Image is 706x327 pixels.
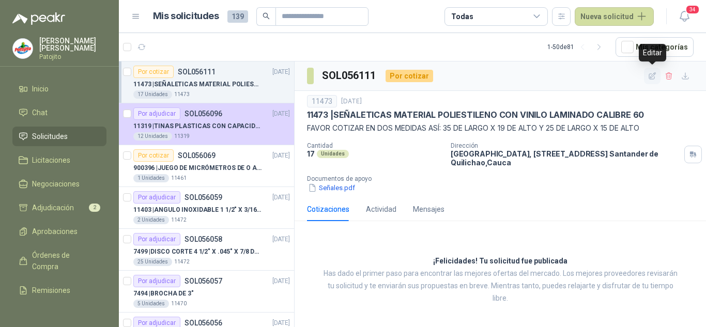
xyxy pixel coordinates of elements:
[133,149,174,162] div: Por cotizar
[119,229,294,271] a: Por adjudicarSOL056058[DATE] 7499 |DISCO CORTE 4 1/2" X .045" X 7/8 DEWALT25 Unidades11472
[32,131,68,142] span: Solicitudes
[32,250,97,272] span: Órdenes de Compra
[185,319,222,326] p: SOL056056
[272,235,290,244] p: [DATE]
[639,44,666,61] div: Editar
[119,271,294,313] a: Por adjudicarSOL056057[DATE] 7494 |BROCHA DE 3"5 Unidades11470
[89,204,100,212] span: 2
[272,109,290,119] p: [DATE]
[12,150,106,170] a: Licitaciones
[272,193,290,203] p: [DATE]
[685,5,700,14] span: 34
[547,39,607,55] div: 1 - 50 de 81
[307,182,356,193] button: Señales.pdf
[341,97,362,106] p: [DATE]
[174,90,190,99] p: 11473
[12,79,106,99] a: Inicio
[366,204,396,215] div: Actividad
[307,204,349,215] div: Cotizaciones
[153,9,219,24] h1: Mis solicitudes
[133,107,180,120] div: Por adjudicar
[307,175,702,182] p: Documentos de apoyo
[133,191,180,204] div: Por adjudicar
[12,198,106,217] a: Adjudicación2
[12,222,106,241] a: Aprobaciones
[322,68,377,84] h3: SOL056111
[32,107,48,118] span: Chat
[12,245,106,276] a: Órdenes de Compra
[307,122,694,134] p: FAVOR COTIZAR EN DOS MEDIDAS ASÍ: 35 DE LARGO X 19 DE ALTO Y 25 DE LARGO X 15 DE ALTO
[451,142,680,149] p: Dirección
[32,83,49,95] span: Inicio
[133,258,172,266] div: 25 Unidades
[174,132,190,141] p: 11319
[171,216,187,224] p: 11472
[133,247,262,257] p: 7499 | DISCO CORTE 4 1/2" X .045" X 7/8 DEWALT
[133,163,262,173] p: 900396 | JUEGO DE MICRÓMETROS DE O A 125MM
[575,7,654,26] button: Nueva solicitud
[13,39,33,58] img: Company Logo
[32,285,70,296] span: Remisiones
[39,37,106,52] p: [PERSON_NAME] [PERSON_NAME]
[675,7,694,26] button: 34
[171,300,187,308] p: 11470
[185,277,222,285] p: SOL056057
[133,121,262,131] p: 11319 | TINAS PLASTICAS CON CAPACIDAD DE 50 KG
[32,154,70,166] span: Licitaciones
[263,12,270,20] span: search
[171,174,187,182] p: 11461
[272,276,290,286] p: [DATE]
[133,174,169,182] div: 1 Unidades
[616,37,694,57] button: Mís categorías
[133,132,172,141] div: 12 Unidades
[32,202,74,213] span: Adjudicación
[178,68,216,75] p: SOL056111
[39,54,106,60] p: Patojito
[307,110,644,120] p: 11473 | SEÑALETICAS MATERIAL POLIESTILENO CON VINILO LAMINADO CALIBRE 60
[451,149,680,167] p: [GEOGRAPHIC_DATA], [STREET_ADDRESS] Santander de Quilichao , Cauca
[119,187,294,229] a: Por adjudicarSOL056059[DATE] 11403 |ANGULO INOXIDABLE 1 1/2" X 3/16" X 6MTS2 Unidades11472
[133,233,180,245] div: Por adjudicar
[317,150,349,158] div: Unidades
[413,204,444,215] div: Mensajes
[185,110,222,117] p: SOL056096
[32,226,78,237] span: Aprobaciones
[133,216,169,224] div: 2 Unidades
[185,194,222,201] p: SOL056059
[119,103,294,145] a: Por adjudicarSOL056096[DATE] 11319 |TINAS PLASTICAS CON CAPACIDAD DE 50 KG12 Unidades11319
[119,61,294,103] a: Por cotizarSOL056111[DATE] 11473 |SEÑALETICAS MATERIAL POLIESTILENO CON VINILO LAMINADO CALIBRE 6...
[133,66,174,78] div: Por cotizar
[307,142,442,149] p: Cantidad
[12,12,65,25] img: Logo peakr
[119,145,294,187] a: Por cotizarSOL056069[DATE] 900396 |JUEGO DE MICRÓMETROS DE O A 125MM1 Unidades11461
[272,67,290,77] p: [DATE]
[433,255,567,268] h3: ¡Felicidades! Tu solicitud fue publicada
[227,10,248,23] span: 139
[133,275,180,287] div: Por adjudicar
[12,103,106,122] a: Chat
[185,236,222,243] p: SOL056058
[133,289,194,299] p: 7494 | BROCHA DE 3"
[133,300,169,308] div: 5 Unidades
[307,149,315,158] p: 17
[32,178,80,190] span: Negociaciones
[133,80,262,89] p: 11473 | SEÑALETICAS MATERIAL POLIESTILENO CON VINILO LAMINADO CALIBRE 60
[307,95,337,107] div: 11473
[272,151,290,161] p: [DATE]
[451,11,473,22] div: Todas
[133,205,262,215] p: 11403 | ANGULO INOXIDABLE 1 1/2" X 3/16" X 6MTS
[386,70,433,82] div: Por cotizar
[12,281,106,300] a: Remisiones
[174,258,190,266] p: 11472
[133,90,172,99] div: 17 Unidades
[178,152,216,159] p: SOL056069
[12,174,106,194] a: Negociaciones
[12,127,106,146] a: Solicitudes
[320,268,680,305] p: Has dado el primer paso para encontrar las mejores ofertas del mercado. Los mejores proveedores r...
